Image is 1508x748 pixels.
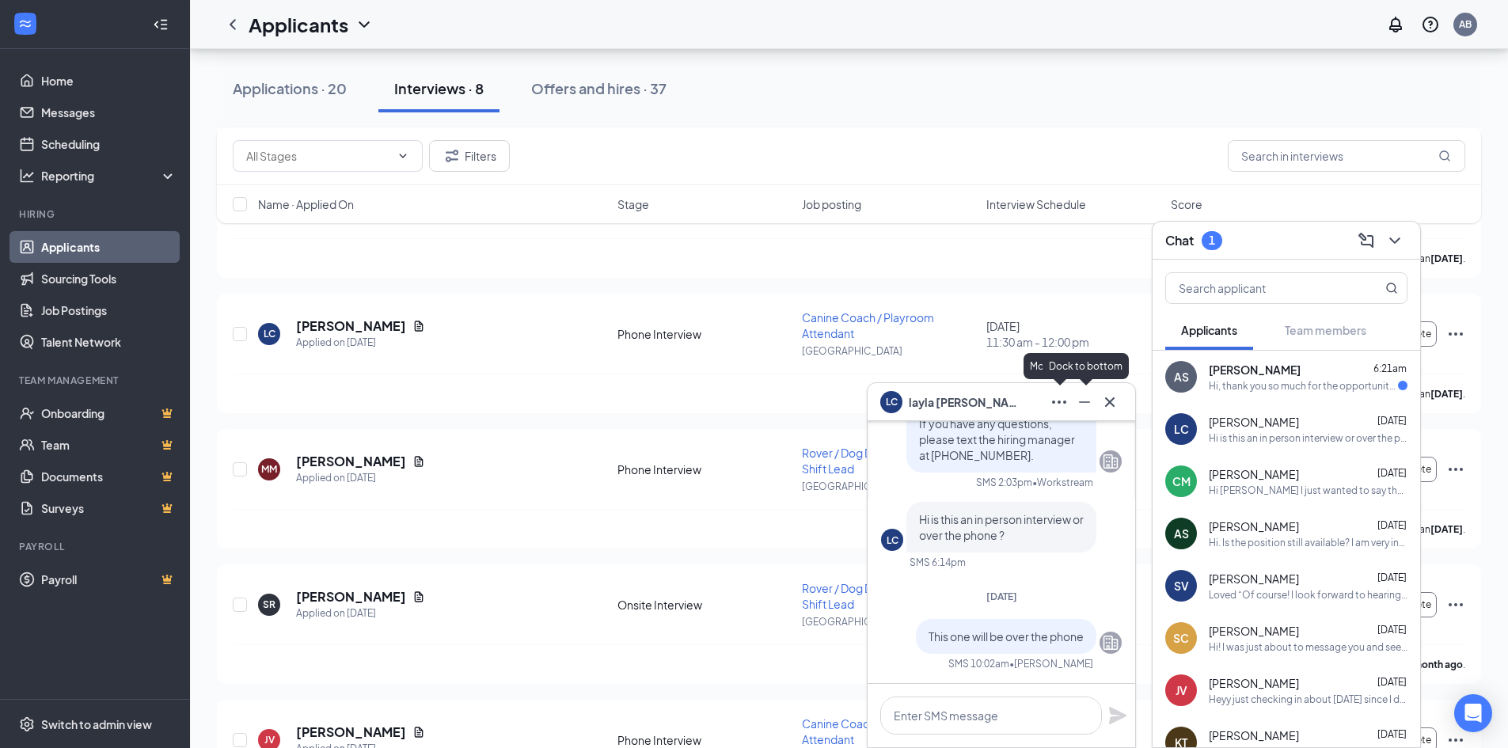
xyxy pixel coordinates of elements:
svg: ChevronDown [1385,231,1404,250]
span: Score [1171,196,1202,212]
div: SR [263,598,275,611]
div: 1 [1209,234,1215,247]
span: Team members [1285,323,1366,337]
span: Rover / Dog Daycare Attendant / Shift Lead [802,581,969,611]
svg: Plane [1108,706,1127,725]
div: Hi [PERSON_NAME] I just wanted to say thank you again for talking to me [DATE]. I would love to w... [1209,484,1407,497]
button: ComposeMessage [1354,228,1379,253]
a: Scheduling [41,128,177,160]
span: 11:30 am - 12:00 pm [986,334,1161,350]
a: TeamCrown [41,429,177,461]
span: Interview Schedule [986,196,1086,212]
p: [GEOGRAPHIC_DATA] [802,480,977,493]
div: Applied on [DATE] [296,470,425,486]
b: [DATE] [1430,252,1463,264]
div: Offers and hires · 37 [531,78,667,98]
div: SMS 2:03pm [976,476,1032,489]
h3: Chat [1165,232,1194,249]
button: Minimize [1072,389,1097,415]
div: Applied on [DATE] [296,606,425,621]
a: Applicants [41,231,177,263]
svg: WorkstreamLogo [17,16,33,32]
button: Cross [1097,389,1122,415]
svg: ChevronDown [355,15,374,34]
svg: Ellipses [1446,595,1465,614]
svg: Document [412,590,425,603]
div: SMS 6:14pm [910,556,966,569]
a: Talent Network [41,326,177,358]
a: OnboardingCrown [41,397,177,429]
b: a month ago [1406,659,1463,670]
svg: Document [412,455,425,468]
div: Loved “Of course! I look forward to hearing from you in the future. I wish you the best this seme... [1209,588,1407,602]
a: DocumentsCrown [41,461,177,492]
span: Name · Applied On [258,196,354,212]
b: [DATE] [1430,388,1463,400]
div: Phone Interview [617,326,792,342]
div: Switch to admin view [41,716,152,732]
p: [GEOGRAPHIC_DATA] [802,344,977,358]
svg: Cross [1100,393,1119,412]
span: Rover / Dog Daycare Attendant / Shift Lead [802,446,969,476]
span: This one will be over the phone [929,629,1084,644]
div: SV [1174,578,1189,594]
div: Heyy just checking in about [DATE] since I didn't get a text [1209,693,1407,706]
input: Search applicant [1166,273,1354,303]
div: Phone Interview [617,732,792,748]
span: • [PERSON_NAME] [1009,657,1093,670]
div: SMS 10:02am [948,657,1009,670]
input: Search in interviews [1228,140,1465,172]
div: Hi, thank you so much for the opportunity, however i am unable to make it at that time [DATE]. Co... [1209,379,1398,393]
div: AB [1459,17,1472,31]
p: [GEOGRAPHIC_DATA] [802,615,977,628]
div: Payroll [19,540,173,553]
span: [DATE] [986,590,1017,602]
a: Messages [41,97,177,128]
button: Ellipses [1046,389,1072,415]
div: Hi. Is the position still available? I am very interested in working for Dogtopia. [1209,536,1407,549]
span: 6:21am [1373,363,1407,374]
svg: Filter [443,146,462,165]
div: AS [1174,526,1189,541]
div: CM [1172,473,1191,489]
span: Stage [617,196,649,212]
div: Team Management [19,374,173,387]
span: [PERSON_NAME] [1209,623,1299,639]
a: Job Postings [41,294,177,326]
svg: Ellipses [1050,393,1069,412]
div: LC [887,533,898,547]
span: [PERSON_NAME] [1209,571,1299,587]
a: Home [41,65,177,97]
h5: [PERSON_NAME] [296,723,406,741]
span: [DATE] [1377,571,1407,583]
span: [DATE] [1377,519,1407,531]
svg: ComposeMessage [1357,231,1376,250]
div: Interviews · 8 [394,78,484,98]
div: Open Intercom Messenger [1454,694,1492,732]
span: Applicants [1181,323,1237,337]
span: Canine Coach / Playroom Attendant [802,310,934,340]
span: [DATE] [1377,728,1407,740]
div: JV [264,733,275,746]
button: Filter Filters [429,140,510,172]
svg: ChevronLeft [223,15,242,34]
svg: QuestionInfo [1421,15,1440,34]
span: [PERSON_NAME] [1209,518,1299,534]
span: • Workstream [1032,476,1093,489]
svg: Document [412,726,425,739]
svg: Settings [19,716,35,732]
h5: [PERSON_NAME] [296,588,406,606]
svg: Notifications [1386,15,1405,34]
span: [DATE] [1377,415,1407,427]
span: [PERSON_NAME] [1209,362,1301,378]
div: LC [264,327,275,340]
span: layla [PERSON_NAME] [909,393,1020,411]
div: Onsite Interview [617,597,792,613]
svg: Analysis [19,168,35,184]
h5: [PERSON_NAME] [296,317,406,335]
div: MM [261,462,277,476]
div: [DATE] [986,318,1161,350]
div: AS [1174,369,1189,385]
input: All Stages [246,147,390,165]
